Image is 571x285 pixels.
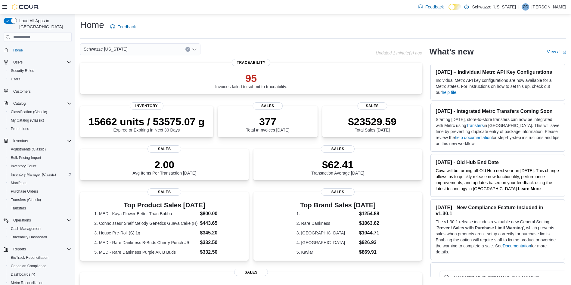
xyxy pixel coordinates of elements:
span: Inventory [130,102,163,110]
span: Sales [147,188,181,196]
button: Users [11,59,25,66]
a: Transfers [466,123,484,128]
input: Dark Mode [448,4,461,10]
span: Catalog [13,101,26,106]
button: Canadian Compliance [6,262,74,270]
p: 2.00 [132,159,196,171]
a: Classification (Classic) [8,108,50,116]
button: BioTrack Reconciliation [6,253,74,262]
p: Schwazze [US_STATE] [472,3,516,11]
span: Canadian Compliance [8,262,72,270]
dt: 3. House Pre-Roll (S) 1g [94,230,197,236]
span: Traceabilty Dashboard [11,235,47,240]
span: Sales [147,145,181,153]
button: Inventory Manager (Classic) [6,170,74,179]
dt: 4. [GEOGRAPHIC_DATA] [296,240,357,246]
button: Catalog [1,99,74,108]
a: Dashboards [6,270,74,279]
a: Home [11,47,25,54]
span: BioTrack Reconciliation [11,255,48,260]
span: Traceabilty Dashboard [8,234,72,241]
img: Cova [12,4,39,10]
span: Purchase Orders [11,189,38,194]
dd: $926.93 [359,239,379,246]
p: $62.41 [312,159,365,171]
span: Customers [13,89,31,94]
dt: 1. - [296,211,357,217]
span: Purchase Orders [8,188,72,195]
button: Manifests [6,179,74,187]
button: Adjustments (Classic) [6,145,74,153]
a: Feedback [416,1,446,13]
dt: 2. Rare Dankness [296,220,357,226]
a: Inventory Count [8,163,39,170]
span: Transfers (Classic) [11,197,41,202]
p: [PERSON_NAME] [532,3,566,11]
button: Promotions [6,125,74,133]
dd: $332.50 [200,239,234,246]
div: Transaction Average [DATE] [312,159,365,175]
p: The v1.30.1 release includes a valuable new General Setting, ' ', which prevents sales when produ... [436,219,560,255]
span: Sales [321,145,355,153]
button: Users [1,58,74,67]
span: Inventory [13,138,28,143]
span: Schwazze [US_STATE] [84,45,128,53]
p: $23529.59 [348,116,396,128]
a: help file [442,90,456,95]
a: Traceabilty Dashboard [8,234,49,241]
button: Inventory [1,137,74,145]
dt: 3. [GEOGRAPHIC_DATA] [296,230,357,236]
a: Documentation [503,243,531,248]
dt: 5. MED - Rare Dankness Purple AK B Buds [94,249,197,255]
p: | [518,3,520,11]
span: Adjustments (Classic) [11,147,46,152]
span: Canadian Compliance [11,264,46,268]
button: Reports [11,246,28,253]
a: Inventory Manager (Classic) [8,171,58,178]
span: Inventory [11,137,72,144]
button: Purchase Orders [6,187,74,196]
dd: $443.65 [200,220,234,227]
button: Customers [1,87,74,96]
button: Home [1,45,74,54]
div: Expired or Expiring in Next 30 Days [88,116,205,132]
span: Sales [253,102,283,110]
a: help documentation [455,135,492,140]
dt: 4. MED - Rare Dankness B-Buds Cherry Punch #9 [94,240,197,246]
a: Dashboards [8,271,37,278]
a: Bulk Pricing Import [8,154,44,161]
h3: [DATE] - Integrated Metrc Transfers Coming Soon [436,108,560,114]
span: Users [13,60,23,65]
span: Manifests [8,179,72,187]
button: Inventory Count [6,162,74,170]
span: Manifests [11,181,26,185]
dt: 1. MED - Kaya Flower Better Than Bubba [94,211,197,217]
a: Adjustments (Classic) [8,146,48,153]
button: Clear input [185,47,190,52]
strong: Prevent Sales with Purchase Limit Warning [436,225,523,230]
span: Classification (Classic) [8,108,72,116]
a: BioTrack Reconciliation [8,254,51,261]
dd: $1044.71 [359,229,379,237]
span: Classification (Classic) [11,110,47,114]
span: Sales [234,269,268,276]
dd: $1254.88 [359,210,379,217]
h3: [DATE] - Old Hub End Date [436,159,560,165]
span: Users [8,76,72,83]
span: Traceability [232,59,270,66]
a: Customers [11,88,33,95]
button: Transfers (Classic) [6,196,74,204]
span: Cova will be turning off Old Hub next year on [DATE]. This change allows us to quickly release ne... [436,168,559,191]
button: Traceabilty Dashboard [6,233,74,241]
span: Sales [357,102,387,110]
button: Reports [1,245,74,253]
span: Security Roles [8,67,72,74]
a: Security Roles [8,67,36,74]
span: Sales [321,188,355,196]
dd: $332.50 [200,249,234,256]
span: Adjustments (Classic) [8,146,72,153]
a: Transfers (Classic) [8,196,43,203]
div: Total Sales [DATE] [348,116,396,132]
p: 377 [246,116,289,128]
